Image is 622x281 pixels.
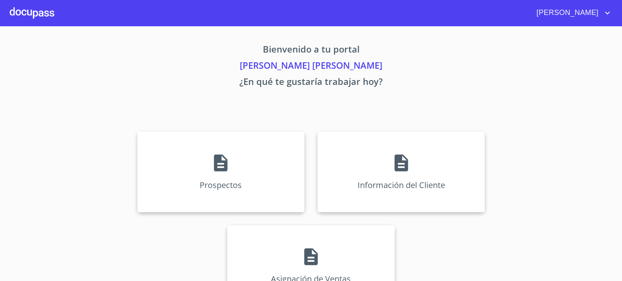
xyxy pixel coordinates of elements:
p: Prospectos [200,180,242,190]
p: [PERSON_NAME] [PERSON_NAME] [62,59,560,75]
p: Información del Cliente [358,180,445,190]
span: [PERSON_NAME] [530,6,603,19]
button: account of current user [530,6,612,19]
p: ¿En qué te gustaría trabajar hoy? [62,75,560,91]
p: Bienvenido a tu portal [62,42,560,59]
